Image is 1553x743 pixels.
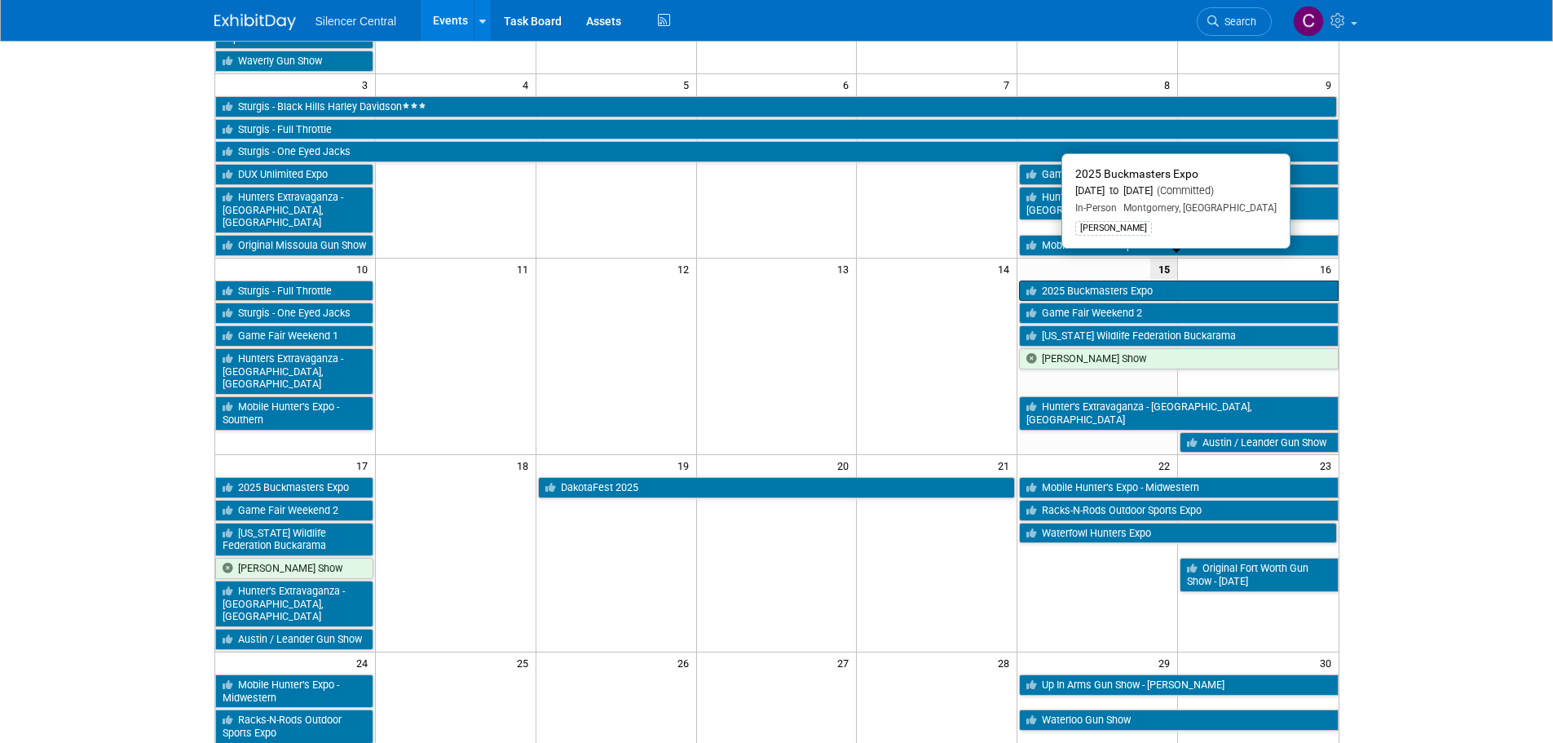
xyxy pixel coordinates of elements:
[515,259,536,279] span: 11
[1019,348,1338,369] a: [PERSON_NAME] Show
[315,15,397,28] span: Silencer Central
[1075,184,1277,198] div: [DATE] to [DATE]
[841,74,856,95] span: 6
[215,710,373,743] a: Racks-N-Rods Outdoor Sports Expo
[215,325,373,347] a: Game Fair Weekend 1
[538,477,1016,498] a: DakotaFest 2025
[682,74,696,95] span: 5
[215,164,373,185] a: DUX Unlimited Expo
[1019,235,1338,256] a: Mobile Hunter’s Expo - Southern
[355,652,375,673] span: 24
[215,51,373,72] a: Waverly Gun Show
[215,348,373,395] a: Hunters Extravaganza - [GEOGRAPHIC_DATA], [GEOGRAPHIC_DATA]
[1019,500,1338,521] a: Racks-N-Rods Outdoor Sports Expo
[676,652,696,673] span: 26
[215,303,373,324] a: Sturgis - One Eyed Jacks
[1075,202,1117,214] span: In-Person
[1019,325,1338,347] a: [US_STATE] Wildlife Federation Buckarama
[1019,396,1338,430] a: Hunter’s Extravaganza - [GEOGRAPHIC_DATA], [GEOGRAPHIC_DATA]
[214,14,296,30] img: ExhibitDay
[1019,674,1338,696] a: Up In Arms Gun Show - [PERSON_NAME]
[1019,523,1336,544] a: Waterfowl Hunters Expo
[676,455,696,475] span: 19
[996,652,1017,673] span: 28
[215,187,373,233] a: Hunters Extravaganza - [GEOGRAPHIC_DATA], [GEOGRAPHIC_DATA]
[1019,303,1338,324] a: Game Fair Weekend 2
[215,281,373,302] a: Sturgis - Full Throttle
[215,500,373,521] a: Game Fair Weekend 2
[836,455,856,475] span: 20
[1019,187,1338,220] a: Hunters Extravaganza - [GEOGRAPHIC_DATA], [GEOGRAPHIC_DATA]
[836,259,856,279] span: 13
[215,396,373,430] a: Mobile Hunter’s Expo - Southern
[1180,432,1338,453] a: Austin / Leander Gun Show
[1019,477,1338,498] a: Mobile Hunter’s Expo - Midwestern
[215,235,373,256] a: Original Missoula Gun Show
[836,652,856,673] span: 27
[215,141,1339,162] a: Sturgis - One Eyed Jacks
[521,74,536,95] span: 4
[1318,259,1339,279] span: 16
[1157,455,1177,475] span: 22
[215,558,373,579] a: [PERSON_NAME] Show
[996,455,1017,475] span: 21
[1075,221,1152,236] div: [PERSON_NAME]
[215,523,373,556] a: [US_STATE] Wildlife Federation Buckarama
[215,477,373,498] a: 2025 Buckmasters Expo
[1019,281,1338,302] a: 2025 Buckmasters Expo
[1117,202,1277,214] span: Montgomery, [GEOGRAPHIC_DATA]
[1153,184,1214,197] span: (Committed)
[996,259,1017,279] span: 14
[1197,7,1272,36] a: Search
[1019,164,1338,185] a: Game Fair Weekend 1
[515,652,536,673] span: 25
[1157,652,1177,673] span: 29
[215,96,1337,117] a: Sturgis - Black Hills Harley Davidson
[215,581,373,627] a: Hunter’s Extravaganza - [GEOGRAPHIC_DATA], [GEOGRAPHIC_DATA]
[676,259,696,279] span: 12
[1163,74,1177,95] span: 8
[215,674,373,708] a: Mobile Hunter’s Expo - Midwestern
[1293,6,1324,37] img: Cade Cox
[1318,455,1339,475] span: 23
[1324,74,1339,95] span: 9
[1180,558,1338,591] a: Original Fort Worth Gun Show - [DATE]
[215,629,373,650] a: Austin / Leander Gun Show
[1219,15,1256,28] span: Search
[1075,167,1198,180] span: 2025 Buckmasters Expo
[355,455,375,475] span: 17
[215,119,1339,140] a: Sturgis - Full Throttle
[355,259,375,279] span: 10
[1150,259,1177,279] span: 15
[515,455,536,475] span: 18
[1019,710,1338,731] a: Waterloo Gun Show
[360,74,375,95] span: 3
[1318,652,1339,673] span: 30
[1002,74,1017,95] span: 7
